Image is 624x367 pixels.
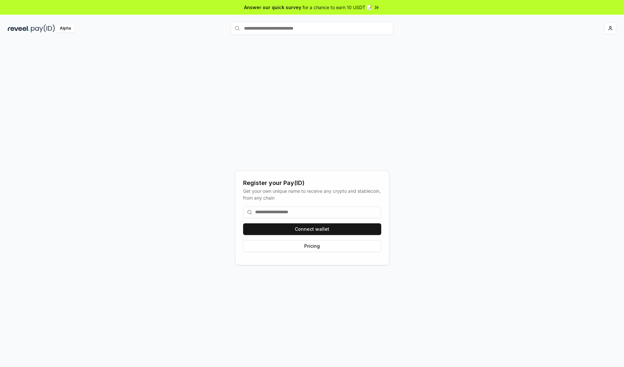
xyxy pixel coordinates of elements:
img: reveel_dark [8,24,30,33]
button: Pricing [243,240,381,252]
div: Alpha [56,24,74,33]
button: Connect wallet [243,223,381,235]
div: Get your own unique name to receive any crypto and stablecoin, from any chain [243,188,381,201]
span: Answer our quick survey [244,4,301,11]
span: for a chance to earn 10 USDT 📝 [303,4,372,11]
div: Register your Pay(ID) [243,178,381,188]
img: pay_id [31,24,55,33]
